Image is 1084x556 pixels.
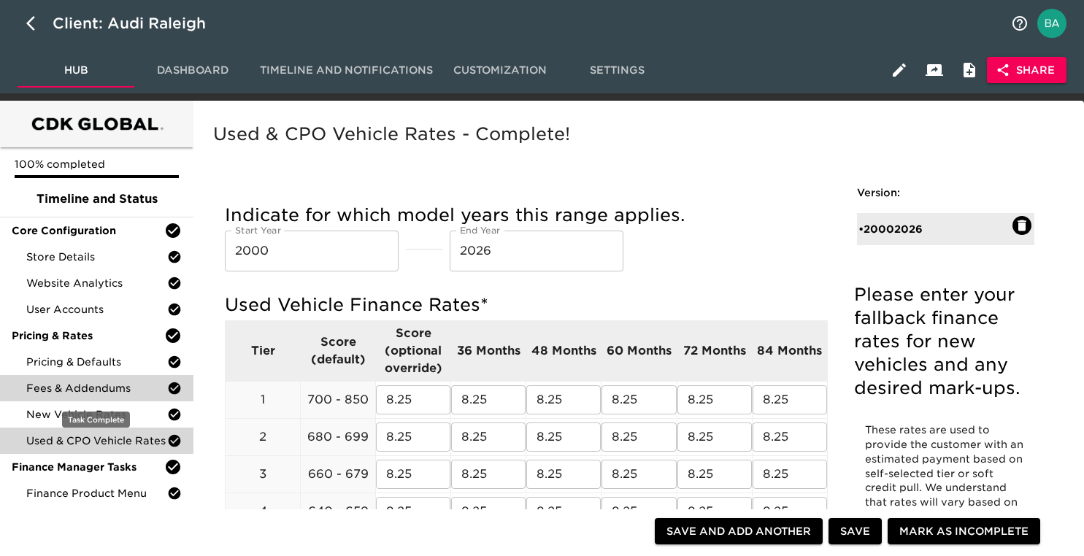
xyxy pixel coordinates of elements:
[917,53,952,88] button: Client View
[999,61,1055,80] span: Share
[225,204,828,227] h5: Indicate for which model years this range applies.
[829,518,882,545] button: Save
[226,428,300,446] p: 2
[226,342,300,360] p: Tier
[12,223,164,238] span: Core Configuration
[1002,6,1037,41] button: notifications
[12,460,164,474] span: Finance Manager Tasks
[226,391,300,409] p: 1
[840,522,870,541] span: Save
[857,185,1034,201] h6: Version:
[888,518,1040,545] button: Mark as Incomplete
[12,328,164,343] span: Pricing & Rates
[26,407,167,422] span: New Vehicle Rates
[753,342,827,360] p: 84 Months
[26,302,167,317] span: User Accounts
[666,522,811,541] span: Save and Add Another
[225,293,828,317] h5: Used Vehicle Finance Rates
[26,355,167,369] span: Pricing & Defaults
[987,57,1066,84] button: Share
[882,53,917,88] button: Edit Hub
[26,276,167,290] span: Website Analytics
[526,342,601,360] p: 48 Months
[15,157,179,171] p: 100% completed
[677,342,752,360] p: 72 Months
[26,61,126,80] span: Hub
[858,222,1012,236] div: • 20002026
[213,123,1058,146] h5: Used & CPO Vehicle Rates - Complete!
[301,333,375,368] p: Score (default)
[952,53,987,88] button: Internal Notes and Comments
[26,250,167,264] span: Store Details
[53,12,226,35] div: Client: Audi Raleigh
[226,466,300,483] p: 3
[301,503,375,520] p: 640 - 659
[260,61,433,80] span: Timeline and Notifications
[143,61,242,80] span: Dashboard
[450,61,550,80] span: Customization
[857,213,1034,245] div: •20002026
[26,486,167,501] span: Finance Product Menu
[12,190,182,208] span: Timeline and Status
[301,428,375,446] p: 680 - 699
[567,61,666,80] span: Settings
[301,466,375,483] p: 660 - 679
[301,391,375,409] p: 700 - 850
[26,433,167,448] span: Used & CPO Vehicle Rates
[451,342,526,360] p: 36 Months
[1012,216,1031,235] button: Delete: 20002026
[26,381,167,395] span: Fees & Addendums
[854,283,1037,400] h5: Please enter your fallback finance rates for new vehicles and any desired mark-ups.
[226,503,300,520] p: 4
[601,342,676,360] p: 60 Months
[899,522,1029,541] span: Mark as Incomplete
[655,518,823,545] button: Save and Add Another
[376,325,450,377] p: Score (optional override)
[1037,9,1066,38] img: Profile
